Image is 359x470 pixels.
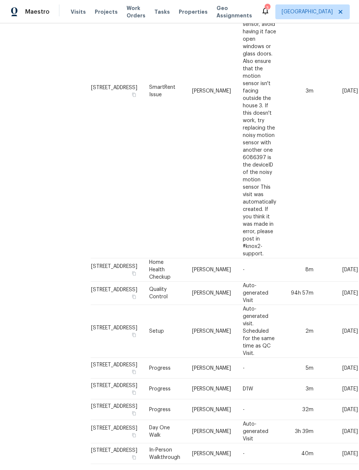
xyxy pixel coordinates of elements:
[186,420,237,443] td: [PERSON_NAME]
[143,443,186,464] td: In-Person Walkthrough
[143,358,186,379] td: Progress
[131,369,137,375] button: Copy Address
[265,4,270,12] div: 3
[319,305,358,358] td: [DATE]
[91,282,143,305] td: [STREET_ADDRESS]
[237,305,282,358] td: Auto-generated visit. Scheduled for the same time as QC Visit.
[91,305,143,358] td: [STREET_ADDRESS]
[237,399,282,420] td: -
[186,258,237,282] td: [PERSON_NAME]
[282,420,319,443] td: 3h 39m
[154,9,170,14] span: Tasks
[95,8,118,16] span: Projects
[91,399,143,420] td: [STREET_ADDRESS]
[25,8,50,16] span: Maestro
[237,420,282,443] td: Auto-generated Visit
[237,282,282,305] td: Auto-generated Visit
[91,379,143,399] td: [STREET_ADDRESS]
[143,305,186,358] td: Setup
[319,282,358,305] td: [DATE]
[186,282,237,305] td: [PERSON_NAME]
[319,379,358,399] td: [DATE]
[319,258,358,282] td: [DATE]
[282,443,319,464] td: 40m
[143,379,186,399] td: Progress
[282,379,319,399] td: 3m
[237,258,282,282] td: -
[131,91,137,98] button: Copy Address
[91,420,143,443] td: [STREET_ADDRESS]
[91,258,143,282] td: [STREET_ADDRESS]
[143,399,186,420] td: Progress
[186,399,237,420] td: [PERSON_NAME]
[91,358,143,379] td: [STREET_ADDRESS]
[186,443,237,464] td: [PERSON_NAME]
[282,282,319,305] td: 94h 57m
[319,420,358,443] td: [DATE]
[282,8,333,16] span: [GEOGRAPHIC_DATA]
[237,443,282,464] td: -
[217,4,252,19] span: Geo Assignments
[143,282,186,305] td: Quality Control
[131,454,137,461] button: Copy Address
[131,432,137,439] button: Copy Address
[143,258,186,282] td: Home Health Checkup
[319,358,358,379] td: [DATE]
[186,305,237,358] td: [PERSON_NAME]
[319,443,358,464] td: [DATE]
[186,358,237,379] td: [PERSON_NAME]
[186,379,237,399] td: [PERSON_NAME]
[131,270,137,277] button: Copy Address
[237,379,282,399] td: D1W
[143,420,186,443] td: Day One Walk
[237,358,282,379] td: -
[127,4,145,19] span: Work Orders
[131,410,137,417] button: Copy Address
[282,358,319,379] td: 5m
[282,399,319,420] td: 32m
[71,8,86,16] span: Visits
[179,8,208,16] span: Properties
[282,305,319,358] td: 2m
[91,443,143,464] td: [STREET_ADDRESS]
[282,258,319,282] td: 8m
[319,399,358,420] td: [DATE]
[131,293,137,300] button: Copy Address
[131,389,137,396] button: Copy Address
[131,332,137,338] button: Copy Address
